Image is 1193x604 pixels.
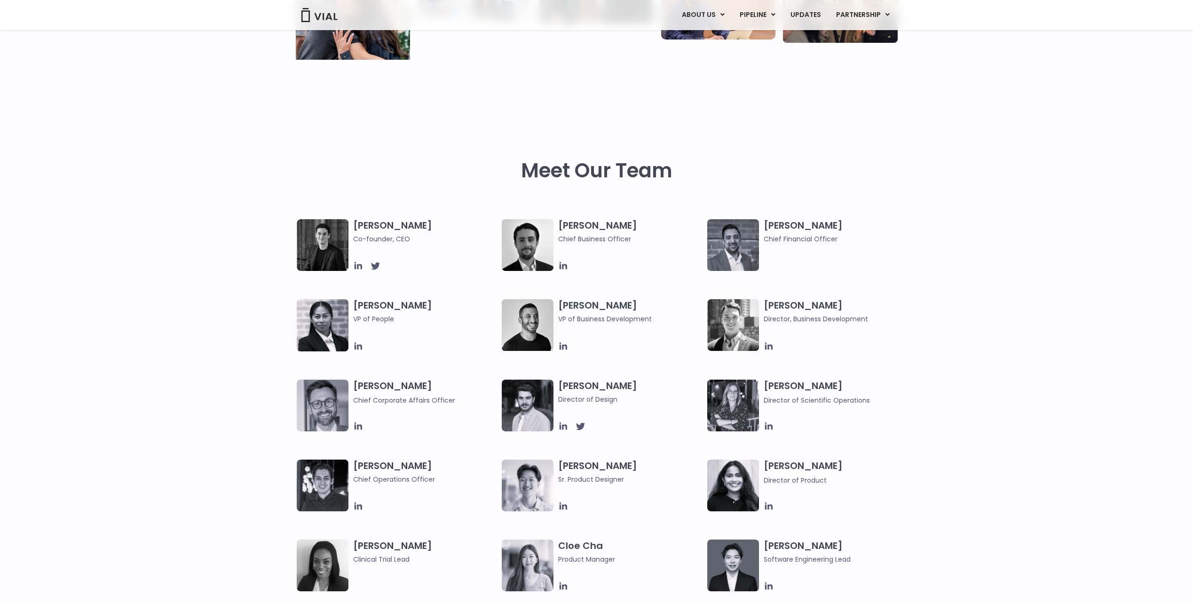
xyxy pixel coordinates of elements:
[558,474,703,485] span: Sr. Product Designer
[353,460,498,485] h3: [PERSON_NAME]
[353,554,498,564] span: Clinical Trial Lead
[297,299,348,351] img: Catie
[521,159,672,182] h2: Meet Our Team
[764,314,908,324] span: Director, Business Development
[829,7,897,23] a: PARTNERSHIPMenu Toggle
[353,314,498,324] span: VP of People
[353,540,498,564] h3: [PERSON_NAME]
[764,554,908,564] span: Software Engineering Lead
[502,299,553,351] img: A black and white photo of a man smiling.
[707,460,759,511] img: Smiling woman named Dhruba
[297,460,348,511] img: Headshot of smiling man named Josh
[558,460,703,485] h3: [PERSON_NAME]
[558,380,703,405] h3: [PERSON_NAME]
[297,380,348,431] img: Paolo-M
[783,7,828,23] a: UPDATES
[558,234,703,244] span: Chief Business Officer
[502,460,553,511] img: Brennan
[353,219,498,244] h3: [PERSON_NAME]
[764,299,908,324] h3: [PERSON_NAME]
[764,234,908,244] span: Chief Financial Officer
[502,540,553,591] img: Cloe
[558,299,703,324] h3: [PERSON_NAME]
[764,219,908,244] h3: [PERSON_NAME]
[558,394,703,405] span: Director of Design
[353,474,498,485] span: Chief Operations Officer
[558,219,703,244] h3: [PERSON_NAME]
[707,380,759,431] img: Headshot of smiling woman named Sarah
[353,396,455,405] span: Chief Corporate Affairs Officer
[353,234,498,244] span: Co-founder, CEO
[764,396,870,405] span: Director of Scientific Operations
[300,8,338,22] img: Vial Logo
[674,7,732,23] a: ABOUT USMenu Toggle
[707,219,759,271] img: Headshot of smiling man named Samir
[558,540,703,564] h3: Cloe Cha
[764,540,908,564] h3: [PERSON_NAME]
[764,380,908,405] h3: [PERSON_NAME]
[353,299,498,338] h3: [PERSON_NAME]
[707,299,759,351] img: A black and white photo of a smiling man in a suit at ARVO 2023.
[764,460,908,485] h3: [PERSON_NAME]
[558,554,703,564] span: Product Manager
[297,540,348,591] img: A black and white photo of a woman smiling.
[297,219,348,271] img: A black and white photo of a man in a suit attending a Summit.
[502,380,553,431] img: Headshot of smiling man named Albert
[764,476,827,485] span: Director of Product
[502,219,553,271] img: A black and white photo of a man in a suit holding a vial.
[558,314,703,324] span: VP of Business Development
[353,380,498,405] h3: [PERSON_NAME]
[732,7,782,23] a: PIPELINEMenu Toggle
